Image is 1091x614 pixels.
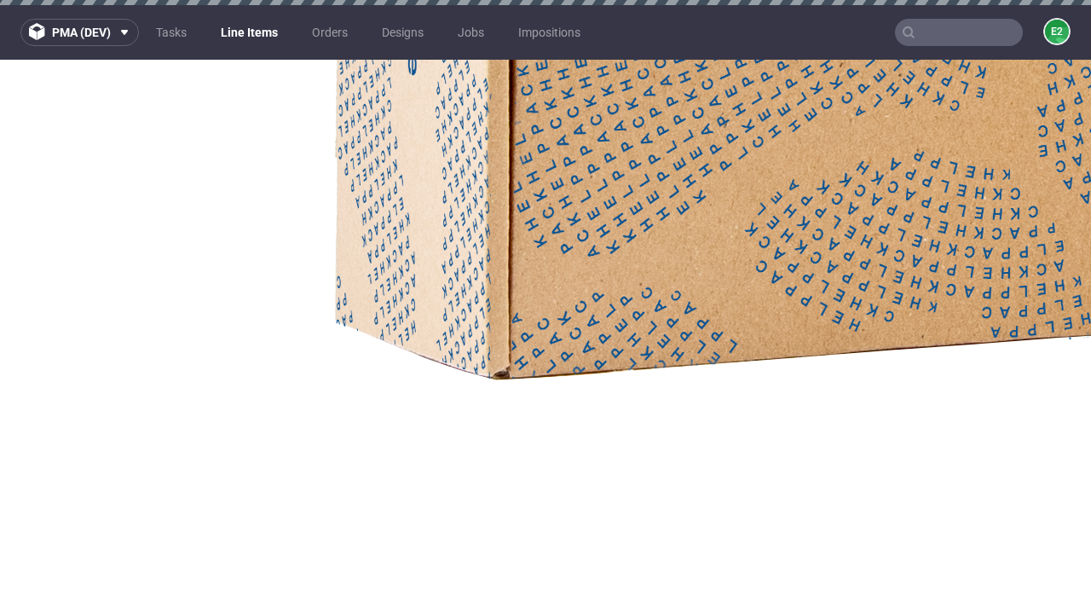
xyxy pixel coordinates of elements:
[52,26,111,38] span: pma (dev)
[20,19,139,46] button: pma (dev)
[146,19,197,46] a: Tasks
[211,19,288,46] a: Line Items
[447,19,494,46] a: Jobs
[508,19,591,46] a: Impositions
[1045,20,1069,43] figcaption: e2
[372,19,434,46] a: Designs
[302,19,358,46] a: Orders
